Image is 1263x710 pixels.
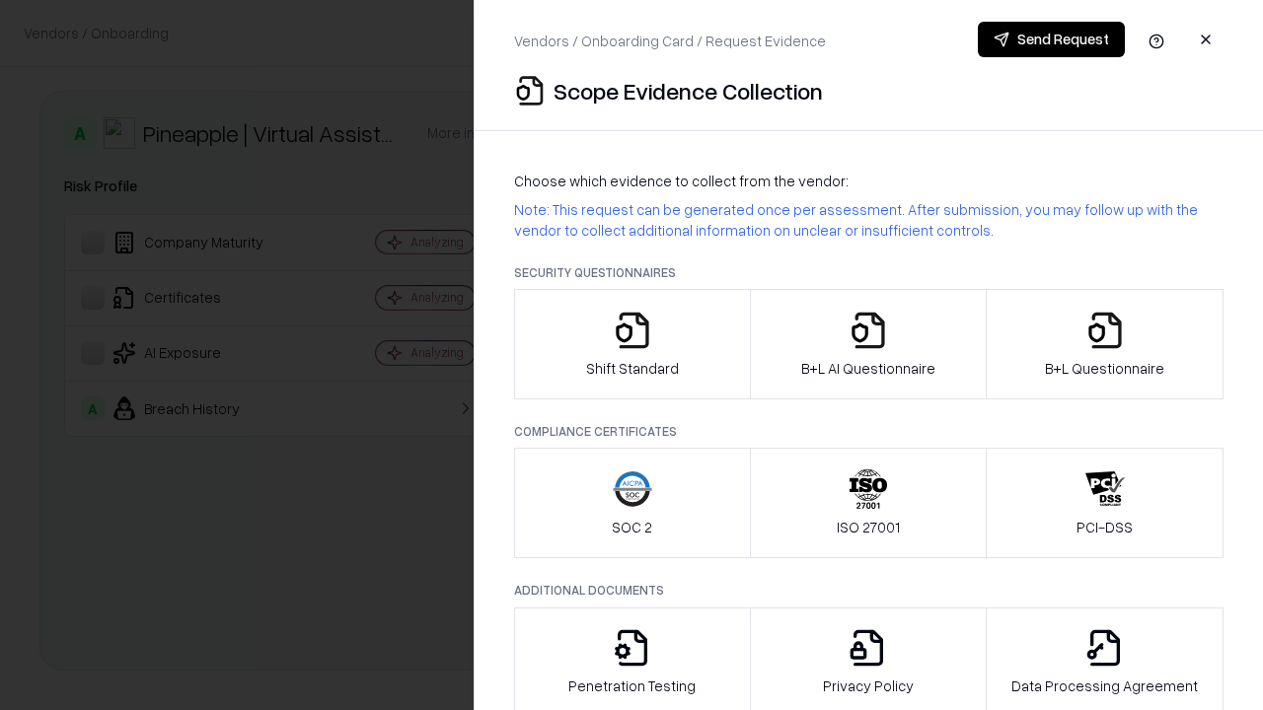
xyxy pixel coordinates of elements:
p: Penetration Testing [568,675,696,696]
button: SOC 2 [514,448,751,558]
p: SOC 2 [612,517,652,537]
button: Shift Standard [514,289,751,399]
p: Vendors / Onboarding Card / Request Evidence [514,31,826,51]
p: Shift Standard [586,358,679,379]
button: B+L AI Questionnaire [750,289,988,399]
p: Compliance Certificates [514,423,1224,440]
p: B+L AI Questionnaire [801,358,935,379]
p: Data Processing Agreement [1011,675,1198,696]
p: ISO 27001 [837,517,900,537]
p: Scope Evidence Collection [554,75,823,106]
p: PCI-DSS [1077,517,1133,537]
p: B+L Questionnaire [1045,358,1164,379]
p: Choose which evidence to collect from the vendor: [514,171,1224,191]
p: Additional Documents [514,582,1224,599]
p: Privacy Policy [823,675,914,696]
button: B+L Questionnaire [986,289,1224,399]
p: Note: This request can be generated once per assessment. After submission, you may follow up with... [514,199,1224,241]
button: ISO 27001 [750,448,988,558]
p: Security Questionnaires [514,264,1224,281]
button: Send Request [978,22,1125,57]
button: PCI-DSS [986,448,1224,558]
